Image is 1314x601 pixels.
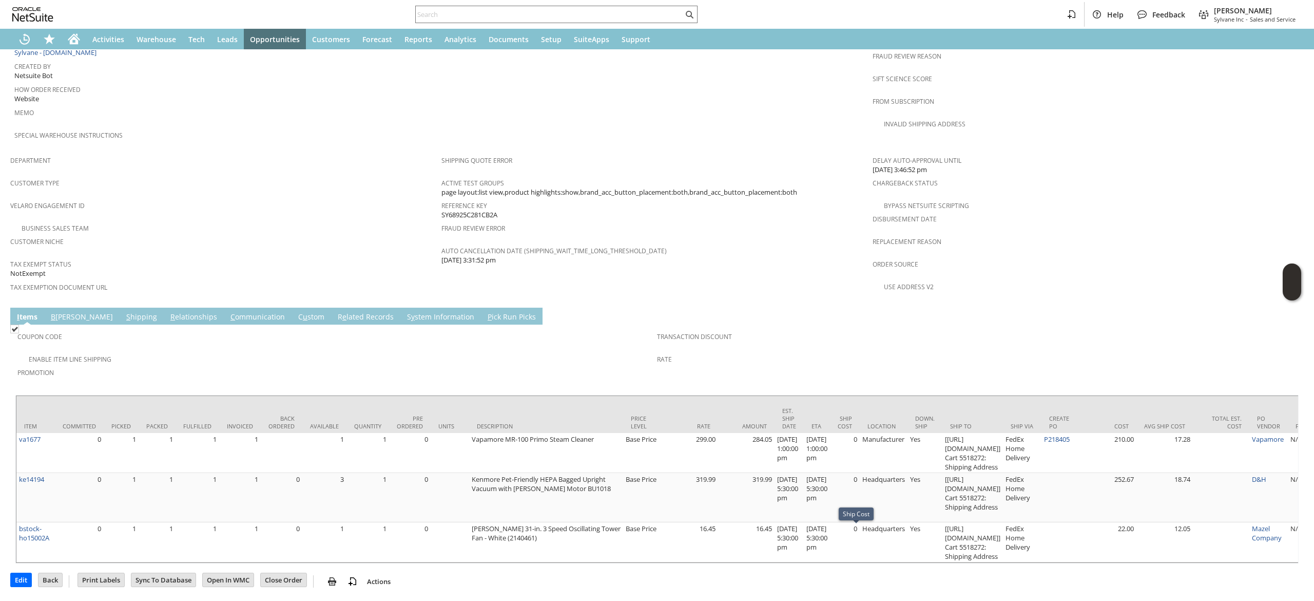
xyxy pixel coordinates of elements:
a: Enable Item Line Shipping [29,355,111,364]
a: P218405 [1044,435,1070,444]
span: Activities [92,34,124,44]
input: Print Labels [78,573,124,587]
a: System Information [404,312,477,323]
td: [[URL][DOMAIN_NAME]] Cart 5518272: Shipping Address [942,473,1003,522]
span: [DATE] 3:46:52 pm [873,165,927,175]
span: C [230,312,235,322]
div: Committed [63,422,96,430]
a: Home [62,29,86,49]
input: Open In WMC [203,573,254,587]
a: Shipping Quote Error [441,156,512,165]
input: Back [38,573,62,587]
div: Amount [726,422,767,430]
img: add-record.svg [346,575,359,588]
td: 3 [302,473,346,522]
td: 12.05 [1136,522,1193,562]
span: SuiteApps [574,34,609,44]
td: 0 [830,473,860,522]
a: Shipping [124,312,160,323]
td: 1 [176,433,219,473]
iframe: Click here to launch Oracle Guided Learning Help Panel [1283,264,1301,300]
a: Support [615,29,656,49]
span: u [303,312,307,322]
span: B [51,312,55,322]
td: 1 [302,522,346,562]
span: e [342,312,346,322]
a: Mazel Company [1252,524,1282,542]
td: 16.45 [662,522,718,562]
a: ke14194 [19,475,44,484]
td: 1 [104,433,139,473]
a: Department [10,156,51,165]
input: Edit [11,573,31,587]
a: Reports [398,29,438,49]
span: - [1246,15,1248,23]
span: Reports [404,34,432,44]
a: Rate [657,355,672,364]
td: 210.00 [1080,433,1136,473]
div: Price Level [631,415,654,430]
span: page layout:list view,product highlights:show,brand_acc_button_placement:both,brand_acc_button_pl... [441,187,797,197]
div: Ship Cost [843,510,869,518]
a: Auto Cancellation Date (shipping_wait_time_long_threshold_date) [441,247,667,255]
a: Order Source [873,260,918,269]
a: Customers [306,29,356,49]
span: Sylvane Inc [1214,15,1244,23]
a: Related Records [335,312,396,323]
a: Sift Science Score [873,74,932,83]
div: Total Est. Cost [1201,415,1242,430]
a: Promotion [17,368,54,377]
span: P [488,312,492,322]
td: [DATE] 5:30:00 pm [775,522,804,562]
span: Support [622,34,650,44]
a: Unrolled view on [1285,310,1298,322]
div: Available [310,422,339,430]
div: Down. Ship [915,415,935,430]
td: Base Price [623,433,662,473]
div: Quantity [354,422,381,430]
a: SuiteApps [568,29,615,49]
span: S [126,312,130,322]
span: Warehouse [137,34,176,44]
span: Analytics [445,34,476,44]
a: Communication [228,312,287,323]
td: [DATE] 1:00:00 pm [804,433,830,473]
a: Chargeback Status [873,179,938,187]
span: Help [1107,10,1124,20]
svg: Search [683,8,695,21]
a: Leads [211,29,244,49]
a: Tax Exempt Status [10,260,71,269]
td: 1 [346,473,389,522]
a: Warehouse [130,29,182,49]
a: Use Address V2 [884,283,934,291]
a: Custom [296,312,327,323]
span: Feedback [1152,10,1185,20]
a: Delay Auto-Approval Until [873,156,961,165]
td: 0 [389,433,431,473]
td: 0 [55,522,104,562]
div: Location [867,422,900,430]
span: I [17,312,20,322]
a: Created By [14,62,51,71]
td: Base Price [623,522,662,562]
div: Ship To [950,422,995,430]
td: 1 [176,473,219,522]
div: ETA [811,422,822,430]
a: Reference Key [441,201,487,210]
td: Manufacturer [860,433,907,473]
a: Memo [14,108,34,117]
a: Opportunities [244,29,306,49]
td: [[URL][DOMAIN_NAME]] Cart 5518272: Shipping Address [942,433,1003,473]
span: y [411,312,415,322]
div: PO Vendor [1257,415,1280,430]
td: 0 [55,433,104,473]
span: Sales and Service [1250,15,1296,23]
td: 17.28 [1136,433,1193,473]
td: FedEx Home Delivery [1003,473,1041,522]
td: 18.74 [1136,473,1193,522]
td: 0 [830,522,860,562]
img: Checked [10,325,19,333]
a: Bypass NetSuite Scripting [884,201,969,210]
div: Back Ordered [268,415,295,430]
td: Yes [907,433,942,473]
